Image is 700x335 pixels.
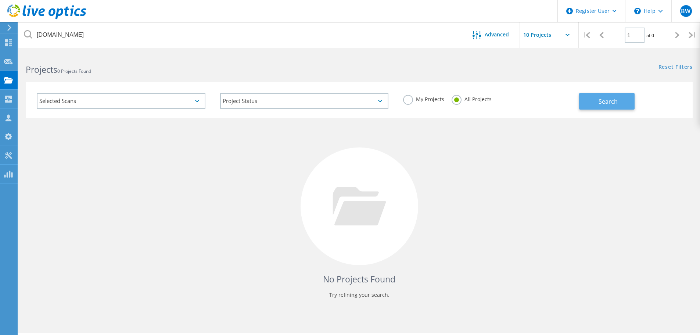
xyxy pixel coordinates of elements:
[579,22,594,48] div: |
[26,64,57,75] b: Projects
[37,93,205,109] div: Selected Scans
[33,273,685,285] h4: No Projects Found
[18,22,462,48] input: Search projects by name, owner, ID, company, etc
[634,8,641,14] svg: \n
[220,93,389,109] div: Project Status
[646,32,654,39] span: of 0
[33,289,685,301] p: Try refining your search.
[485,32,509,37] span: Advanced
[7,15,86,21] a: Live Optics Dashboard
[681,8,690,14] span: BW
[579,93,635,110] button: Search
[57,68,91,74] span: 0 Projects Found
[658,64,693,71] a: Reset Filters
[685,22,700,48] div: |
[452,95,492,102] label: All Projects
[599,97,618,106] span: Search
[403,95,444,102] label: My Projects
